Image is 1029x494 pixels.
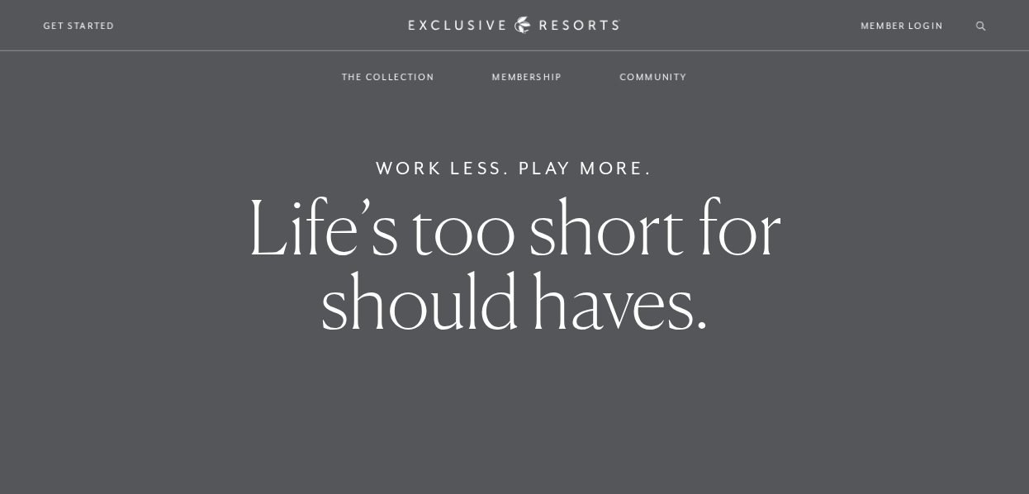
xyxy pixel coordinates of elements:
[861,18,943,33] a: Member Login
[180,190,849,339] h1: Life’s too short for should haves.
[603,53,704,101] a: Community
[476,53,578,101] a: Membership
[325,53,451,101] a: The Collection
[376,155,654,182] h6: Work Less. Play More.
[43,18,115,33] a: Get Started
